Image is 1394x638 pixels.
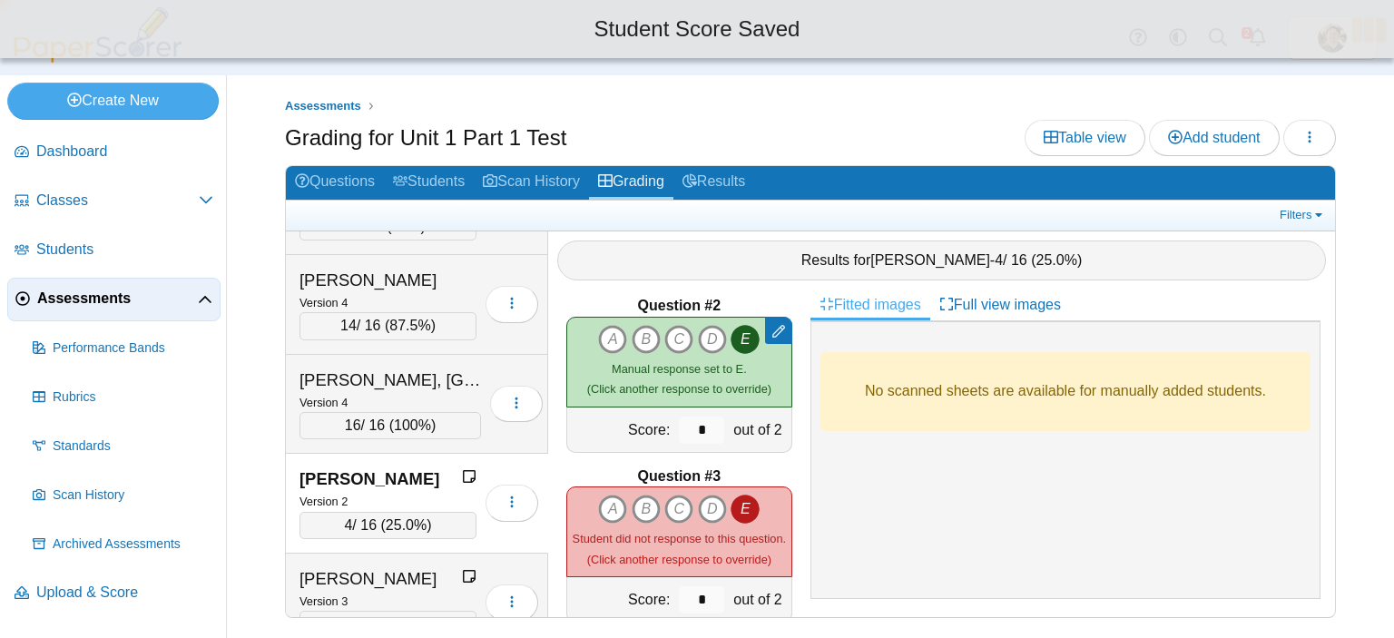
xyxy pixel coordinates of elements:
a: Scan History [25,474,221,517]
div: / 16 ( ) [299,611,476,638]
i: B [632,495,661,524]
a: Upload & Score [7,572,221,615]
h1: Grading for Unit 1 Part 1 Test [285,123,566,153]
span: 25% [392,219,421,234]
span: 4 [344,517,352,533]
span: Students [36,240,213,260]
a: Grading [589,166,673,200]
b: Question #3 [638,466,722,486]
span: 100% [394,417,431,433]
a: Scan History [474,166,589,200]
div: / 16 ( ) [299,412,481,439]
div: [PERSON_NAME] [299,269,476,292]
span: Assessments [285,99,361,113]
a: Dashboard [7,131,221,174]
div: / 16 ( ) [299,512,476,539]
a: Classes [7,180,221,223]
small: (Click another response to override) [587,362,771,396]
a: Create New [7,83,219,119]
div: Score: [567,577,674,622]
small: (Click another response to override) [573,532,786,565]
span: Classes [36,191,199,211]
a: Questions [286,166,384,200]
i: B [632,325,661,354]
small: Version 3 [299,594,348,608]
span: 4 [995,252,1003,268]
span: Archived Assessments [53,535,213,554]
a: Fitted images [810,290,930,320]
i: E [731,325,760,354]
div: out of 2 [729,407,790,452]
b: Question #2 [638,296,722,316]
a: Results [673,166,754,200]
a: Archived Assessments [25,523,221,566]
small: Version 2 [299,495,348,508]
a: Assessments [280,95,366,118]
span: 25.0% [1036,252,1077,268]
a: Table view [1025,120,1145,156]
span: 14 [340,318,357,333]
a: Students [7,229,221,272]
i: A [598,495,627,524]
div: Student Score Saved [14,14,1380,44]
span: 16 [345,417,361,433]
i: A [598,325,627,354]
a: Standards [25,425,221,468]
a: Full view images [930,290,1070,320]
i: D [698,495,727,524]
i: D [698,325,727,354]
span: Student did not response to this question. [573,532,786,545]
div: [PERSON_NAME] [299,467,462,491]
div: out of 2 [729,577,790,622]
span: 87.5% [389,318,430,333]
i: E [731,495,760,524]
a: Filters [1275,206,1330,224]
div: / 16 ( ) [299,312,476,339]
a: Assessments [7,278,221,321]
span: Manual response set to E. [612,362,747,376]
span: Upload & Score [36,583,213,603]
small: Version 4 [299,396,348,409]
span: Dashboard [36,142,213,162]
a: Students [384,166,474,200]
span: 10 [340,616,357,632]
span: [PERSON_NAME] [870,252,990,268]
small: Version 4 [299,296,348,309]
a: Add student [1149,120,1279,156]
span: 4 [350,219,358,234]
span: Assessments [37,289,198,309]
div: [PERSON_NAME], [GEOGRAPHIC_DATA] [299,368,481,392]
a: PaperScorer [7,50,189,65]
span: Standards [53,437,213,456]
span: 62.5% [389,616,430,632]
a: Performance Bands [25,327,221,370]
div: No scanned sheets are available for manually added students. [820,352,1311,431]
span: Add student [1168,130,1260,145]
span: Performance Bands [53,339,213,358]
div: Score: [567,407,674,452]
i: C [664,325,693,354]
span: 25.0% [386,517,427,533]
div: Results for - / 16 ( ) [557,240,1326,280]
span: Table view [1044,130,1126,145]
div: [PERSON_NAME] [299,567,462,591]
span: Rubrics [53,388,213,407]
a: Rubrics [25,376,221,419]
i: C [664,495,693,524]
span: Scan History [53,486,213,505]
